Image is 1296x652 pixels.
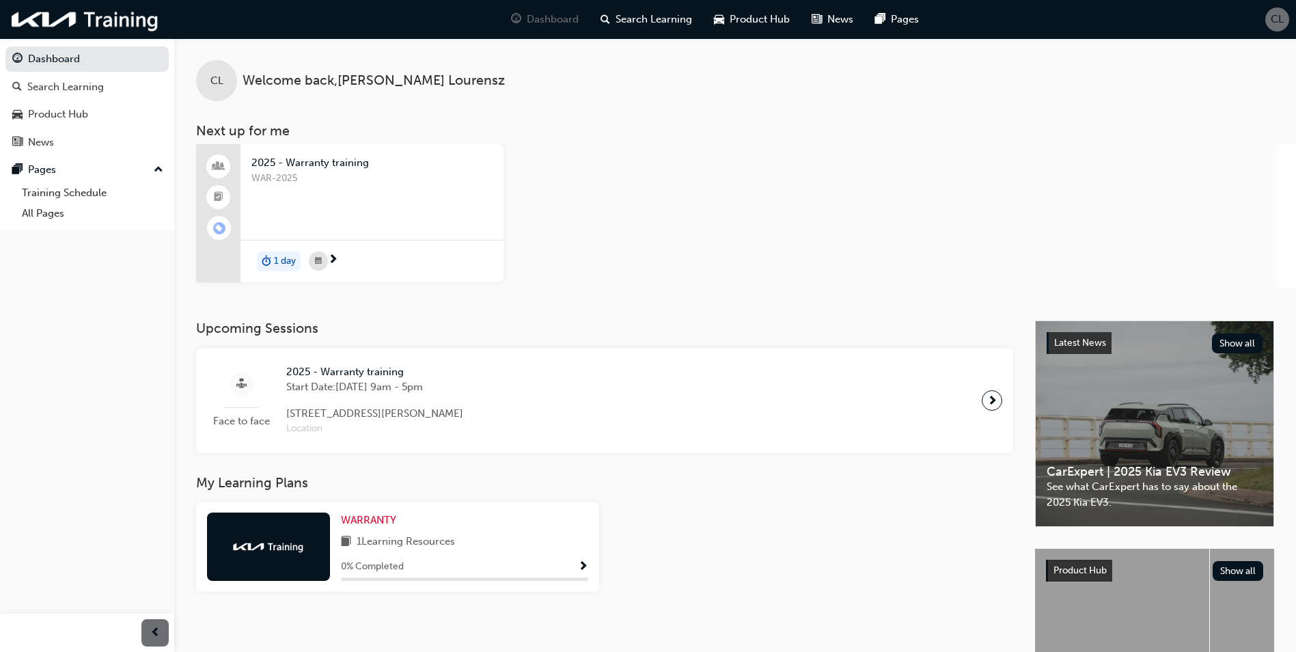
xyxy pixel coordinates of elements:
span: Product Hub [1053,565,1107,576]
span: 0 % Completed [341,559,404,575]
span: sessionType_FACE_TO_FACE-icon [236,376,247,393]
button: Pages [5,157,169,182]
span: Dashboard [527,12,579,27]
a: Product Hub [5,102,169,127]
span: car-icon [714,11,724,28]
a: Search Learning [5,74,169,100]
span: [STREET_ADDRESS][PERSON_NAME] [286,406,463,422]
span: next-icon [328,254,338,267]
div: Search Learning [27,79,104,95]
span: calendar-icon [315,253,322,270]
a: WARRANTY [341,513,402,528]
a: Product HubShow all [1046,560,1263,582]
a: search-iconSearch Learning [590,5,703,33]
a: Training Schedule [16,182,169,204]
a: Face to face2025 - Warranty trainingStart Date:[DATE] 9am - 5pm[STREET_ADDRESS][PERSON_NAME]Location [207,359,1002,442]
span: WARRANTY [341,514,396,526]
span: 1 Learning Resources [357,534,455,551]
span: news-icon [12,137,23,149]
span: News [827,12,853,27]
span: car-icon [12,109,23,121]
span: up-icon [154,161,163,179]
img: kia-training [231,540,306,554]
span: Face to face [207,413,275,429]
span: pages-icon [875,11,885,28]
a: All Pages [16,203,169,224]
span: guage-icon [511,11,521,28]
button: Show all [1212,334,1263,353]
a: pages-iconPages [864,5,930,33]
span: Start Date: [DATE] 9am - 5pm [286,379,463,395]
h3: Next up for me [174,123,1296,139]
span: Latest News [1054,337,1106,349]
span: booktick-icon [214,189,223,206]
span: prev-icon [150,625,161,642]
span: learningRecordVerb_ENROLL-icon [213,222,225,234]
span: Search Learning [616,12,692,27]
span: Show Progress [578,561,588,573]
a: news-iconNews [801,5,864,33]
span: book-icon [341,534,351,551]
a: Latest NewsShow allCarExpert | 2025 Kia EV3 ReviewSee what CarExpert has to say about the 2025 Ki... [1035,321,1274,527]
span: 2025 - Warranty training [286,364,463,380]
span: CarExpert | 2025 Kia EV3 Review [1047,464,1263,480]
button: CL [1265,8,1289,31]
span: news-icon [812,11,822,28]
span: WAR-2025 [251,171,493,187]
span: guage-icon [12,53,23,66]
img: kia-training [7,5,164,33]
div: News [28,135,54,150]
a: Dashboard [5,46,169,72]
div: Product Hub [28,107,88,122]
span: CL [210,73,223,89]
span: CL [1271,12,1284,27]
a: car-iconProduct Hub [703,5,801,33]
span: search-icon [12,81,22,94]
span: Location [286,421,463,437]
a: 2025 - Warranty trainingWAR-2025duration-icon1 day [196,144,504,282]
span: people-icon [214,158,223,176]
div: Pages [28,162,56,178]
span: pages-icon [12,164,23,176]
span: 1 day [274,254,296,269]
h3: My Learning Plans [196,475,1013,491]
a: guage-iconDashboard [500,5,590,33]
span: 2025 - Warranty training [251,155,493,171]
span: Pages [891,12,919,27]
a: Latest NewsShow all [1047,332,1263,354]
span: Product Hub [730,12,790,27]
button: Show Progress [578,558,588,575]
h3: Upcoming Sessions [196,321,1013,336]
span: search-icon [601,11,610,28]
span: Welcome back , [PERSON_NAME] Lourensz [243,73,505,89]
span: duration-icon [262,253,271,271]
a: News [5,130,169,155]
button: DashboardSearch LearningProduct HubNews [5,44,169,157]
span: See what CarExpert has to say about the 2025 Kia EV3. [1047,479,1263,510]
span: next-icon [987,391,997,410]
button: Show all [1213,561,1264,581]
